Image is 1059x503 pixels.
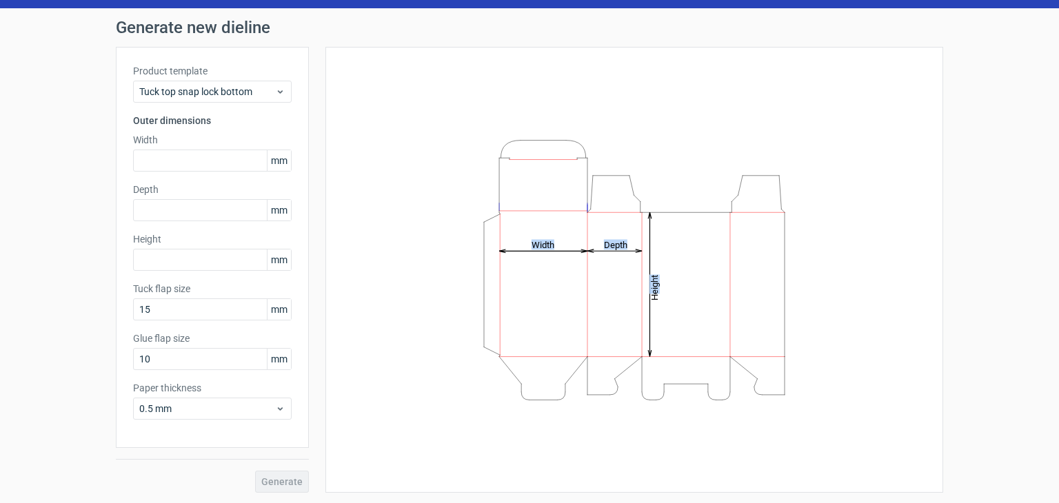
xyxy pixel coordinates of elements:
[267,200,291,220] span: mm
[267,349,291,369] span: mm
[133,232,292,246] label: Height
[133,381,292,395] label: Paper thickness
[604,239,627,249] tspan: Depth
[133,183,292,196] label: Depth
[649,274,660,300] tspan: Height
[139,402,275,415] span: 0.5 mm
[133,64,292,78] label: Product template
[139,85,275,99] span: Tuck top snap lock bottom
[267,249,291,270] span: mm
[267,150,291,171] span: mm
[133,331,292,345] label: Glue flap size
[116,19,943,36] h1: Generate new dieline
[267,299,291,320] span: mm
[532,239,554,249] tspan: Width
[133,114,292,127] h3: Outer dimensions
[133,282,292,296] label: Tuck flap size
[133,133,292,147] label: Width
